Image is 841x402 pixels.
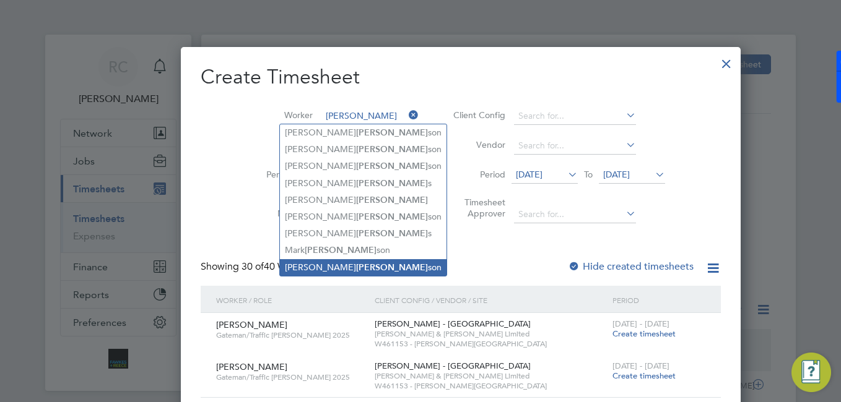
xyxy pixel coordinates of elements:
[242,260,264,273] span: 30 of
[612,361,669,371] span: [DATE] - [DATE]
[356,195,428,205] b: [PERSON_NAME]
[257,109,313,121] label: Worker
[612,319,669,329] span: [DATE] - [DATE]
[216,361,287,372] span: [PERSON_NAME]
[356,161,428,171] b: [PERSON_NAME]
[280,158,447,174] li: [PERSON_NAME] son
[356,212,428,222] b: [PERSON_NAME]
[450,169,505,180] label: Period
[516,169,543,180] span: [DATE]
[450,197,505,219] label: Timesheet Approver
[356,228,428,239] b: [PERSON_NAME]
[568,260,694,273] label: Hide created timesheets
[356,262,428,273] b: [PERSON_NAME]
[375,361,531,371] span: [PERSON_NAME] - [GEOGRAPHIC_DATA]
[356,144,428,155] b: [PERSON_NAME]
[213,286,372,314] div: Worker / Role
[242,260,313,273] span: 40 Workers
[356,127,428,138] b: [PERSON_NAME]
[580,166,596,182] span: To
[201,260,316,273] div: Showing
[603,169,630,180] span: [DATE]
[305,245,377,255] b: [PERSON_NAME]
[280,208,447,225] li: [PERSON_NAME] son
[201,64,721,90] h2: Create Timesheet
[514,108,636,125] input: Search for...
[356,178,428,189] b: [PERSON_NAME]
[375,381,606,391] span: W461153 - [PERSON_NAME][GEOGRAPHIC_DATA]
[375,319,531,329] span: [PERSON_NAME] - [GEOGRAPHIC_DATA]
[280,141,447,158] li: [PERSON_NAME] son
[514,137,636,155] input: Search for...
[257,169,313,180] label: Period Type
[514,206,636,223] input: Search for...
[791,353,831,392] button: Engage Resource Center
[280,242,447,259] li: Mark son
[280,175,447,192] li: [PERSON_NAME] s
[375,339,606,349] span: W461153 - [PERSON_NAME][GEOGRAPHIC_DATA]
[372,286,609,314] div: Client Config / Vendor / Site
[216,372,365,382] span: Gateman/Traffic [PERSON_NAME] 2025
[280,259,447,276] li: [PERSON_NAME] son
[612,370,676,381] span: Create timesheet
[280,192,447,208] li: [PERSON_NAME]
[257,197,313,219] label: Hiring Manager
[216,330,365,340] span: Gateman/Traffic [PERSON_NAME] 2025
[450,139,505,150] label: Vendor
[257,139,313,150] label: Site
[609,286,708,314] div: Period
[375,329,606,339] span: [PERSON_NAME] & [PERSON_NAME] Limited
[280,225,447,242] li: [PERSON_NAME] s
[450,109,505,121] label: Client Config
[321,108,419,125] input: Search for...
[216,319,287,330] span: [PERSON_NAME]
[280,124,447,141] li: [PERSON_NAME] son
[612,328,676,339] span: Create timesheet
[375,371,606,381] span: [PERSON_NAME] & [PERSON_NAME] Limited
